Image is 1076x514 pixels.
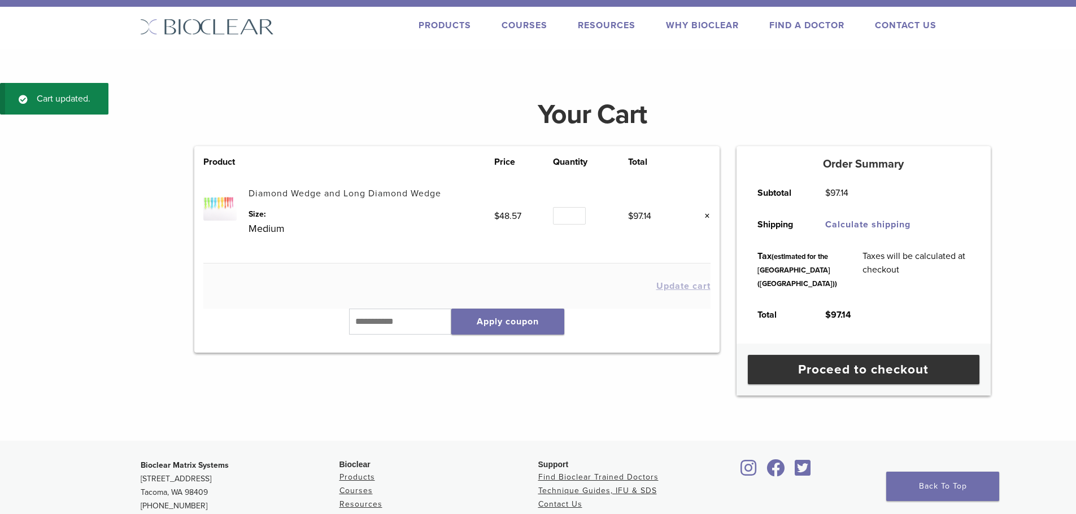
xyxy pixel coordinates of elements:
a: Bioclear [791,466,815,477]
a: Bioclear [763,466,789,477]
button: Apply coupon [451,309,564,335]
a: Products [339,472,375,482]
h5: Order Summary [737,157,991,171]
th: Shipping [745,209,813,240]
a: Find Bioclear Trained Doctors [538,472,659,482]
a: Calculate shipping [825,219,911,230]
a: Resources [339,499,382,509]
span: Support [538,460,569,469]
p: Medium [249,220,494,237]
small: (estimated for the [GEOGRAPHIC_DATA] ([GEOGRAPHIC_DATA])) [757,252,837,288]
span: $ [628,210,633,222]
a: Bioclear [737,466,761,477]
span: Bioclear [339,460,371,469]
a: Resources [578,20,635,31]
dt: Size: [249,208,494,220]
bdi: 97.14 [628,210,651,222]
strong: Bioclear Matrix Systems [141,460,229,470]
button: Update cart [656,282,711,291]
img: Diamond Wedge and Long Diamond Wedge [203,187,237,220]
p: [STREET_ADDRESS] Tacoma, WA 98409 [PHONE_NUMBER] [141,459,339,513]
span: $ [825,187,830,199]
a: Contact Us [875,20,936,31]
bdi: 97.14 [825,187,848,199]
bdi: 48.57 [494,210,521,222]
bdi: 97.14 [825,309,851,320]
a: Why Bioclear [666,20,739,31]
a: Courses [502,20,547,31]
a: Products [419,20,471,31]
td: Taxes will be calculated at checkout [850,240,982,299]
a: Back To Top [886,472,999,501]
th: Total [745,299,813,331]
a: Proceed to checkout [748,355,979,384]
a: Technique Guides, IFU & SDS [538,486,657,495]
th: Tax [745,240,850,299]
th: Product [203,155,249,169]
a: Remove this item [696,209,711,223]
a: Find A Doctor [769,20,844,31]
span: $ [494,210,499,222]
th: Total [628,155,678,169]
th: Subtotal [745,177,813,209]
a: Contact Us [538,499,582,509]
a: Courses [339,486,373,495]
a: Diamond Wedge and Long Diamond Wedge [249,188,441,199]
th: Price [494,155,553,169]
img: Bioclear [140,19,274,35]
h1: Your Cart [186,101,999,128]
th: Quantity [553,155,628,169]
span: $ [825,309,831,320]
